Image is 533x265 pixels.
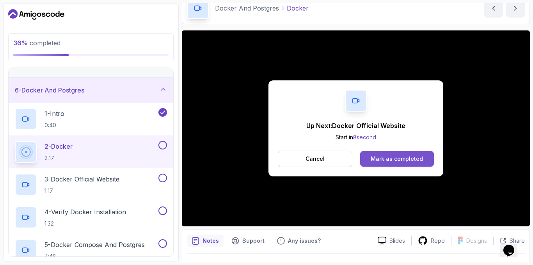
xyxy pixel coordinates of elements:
p: Notes [203,237,219,245]
p: Slides [389,237,405,245]
p: Designs [466,237,487,245]
a: Repo [412,236,451,245]
iframe: chat widget [500,234,525,257]
p: 1:17 [44,187,119,195]
button: 6-Docker And Postgres [9,78,173,103]
p: 3 - Docker Official Website [44,174,119,184]
p: 1 - Intro [44,109,64,118]
button: Cancel [278,151,352,167]
button: 5-Docker Compose And Postgres4:48 [15,239,167,261]
p: Start in [306,133,405,141]
button: Share [493,237,525,245]
a: Slides [371,237,411,245]
p: Support [242,237,265,245]
p: 2:17 [44,154,73,162]
button: 4-Verify Docker Installation1:32 [15,206,167,228]
p: 0:40 [44,121,64,129]
p: 1:32 [44,220,126,228]
button: 3-Docker Official Website1:17 [15,174,167,196]
p: 5 - Docker Compose And Postgres [44,240,145,249]
a: Dashboard [8,8,64,21]
iframe: To enrich screen reader interactions, please activate Accessibility in Grammarly extension settings [182,30,530,226]
p: Repo [431,237,445,245]
p: 4:48 [44,253,145,260]
span: 36 % [13,39,28,47]
p: Up Next: Docker Official Website [306,121,405,130]
button: Mark as completed [360,151,434,167]
p: Docker [287,4,309,13]
button: Support button [227,235,269,247]
h3: 6 - Docker And Postgres [15,85,84,95]
span: completed [13,39,60,47]
button: notes button [187,235,224,247]
button: Feedback button [272,235,325,247]
p: 4 - Verify Docker Installation [44,207,126,217]
span: 8 second [353,134,376,141]
div: Mark as completed [371,155,423,163]
p: Cancel [306,155,325,163]
p: Any issues? [288,237,321,245]
p: Docker And Postgres [215,4,279,13]
button: 2-Docker2:17 [15,141,167,163]
p: 2 - Docker [44,142,73,151]
button: 1-Intro0:40 [15,108,167,130]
